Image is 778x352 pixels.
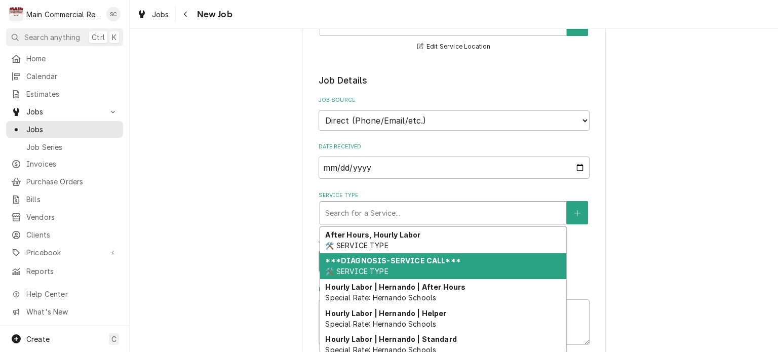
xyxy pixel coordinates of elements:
[26,229,118,240] span: Clients
[6,86,123,102] a: Estimates
[26,212,118,222] span: Vendors
[6,191,123,208] a: Bills
[26,247,103,258] span: Pricebook
[26,53,118,64] span: Home
[319,237,590,245] label: Job Type
[26,89,118,99] span: Estimates
[26,106,103,117] span: Jobs
[178,6,194,22] button: Navigate back
[6,286,123,302] a: Go to Help Center
[26,176,118,187] span: Purchase Orders
[6,68,123,85] a: Calendar
[6,244,123,261] a: Go to Pricebook
[416,41,492,53] button: Edit Service Location
[319,237,590,273] div: Job Type
[6,155,123,172] a: Invoices
[325,293,436,302] span: Special Rate: Hernando Schools
[26,71,118,82] span: Calendar
[325,230,420,239] strong: After Hours, Hourly Labor
[6,173,123,190] a: Purchase Orders
[6,121,123,138] a: Jobs
[567,201,588,224] button: Create New Service
[9,7,23,21] div: M
[26,124,118,135] span: Jobs
[26,159,118,169] span: Invoices
[6,263,123,280] a: Reports
[26,9,101,20] div: Main Commercial Refrigeration Service
[133,6,173,23] a: Jobs
[319,191,590,224] div: Service Type
[26,306,117,317] span: What's New
[325,335,456,343] strong: Hourly Labor | Hernando | Standard
[325,283,465,291] strong: Hourly Labor | Hernando | After Hours
[26,266,118,277] span: Reports
[325,320,436,328] span: Special Rate: Hernando Schools
[325,309,446,318] strong: Hourly Labor | Hernando | Helper
[319,286,590,345] div: Reason For Call
[26,194,118,205] span: Bills
[319,96,590,104] label: Job Source
[6,103,123,120] a: Go to Jobs
[6,303,123,320] a: Go to What's New
[6,28,123,46] button: Search anythingCtrlK
[26,289,117,299] span: Help Center
[325,241,388,250] span: 🛠️ SERVICE TYPE
[319,143,590,151] label: Date Received
[574,210,580,217] svg: Create New Service
[319,96,590,130] div: Job Source
[6,226,123,243] a: Clients
[26,142,118,152] span: Job Series
[194,8,232,21] span: New Job
[319,286,590,294] label: Reason For Call
[6,50,123,67] a: Home
[319,143,590,179] div: Date Received
[26,335,50,343] span: Create
[92,32,105,43] span: Ctrl
[106,7,121,21] div: Sharon Campbell's Avatar
[319,74,590,87] legend: Job Details
[6,209,123,225] a: Vendors
[112,32,116,43] span: K
[24,32,80,43] span: Search anything
[106,7,121,21] div: SC
[9,7,23,21] div: Main Commercial Refrigeration Service's Avatar
[111,334,116,344] span: C
[325,267,388,276] span: 🛠️ SERVICE TYPE
[319,157,590,179] input: yyyy-mm-dd
[6,139,123,155] a: Job Series
[319,191,590,200] label: Service Type
[152,9,169,20] span: Jobs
